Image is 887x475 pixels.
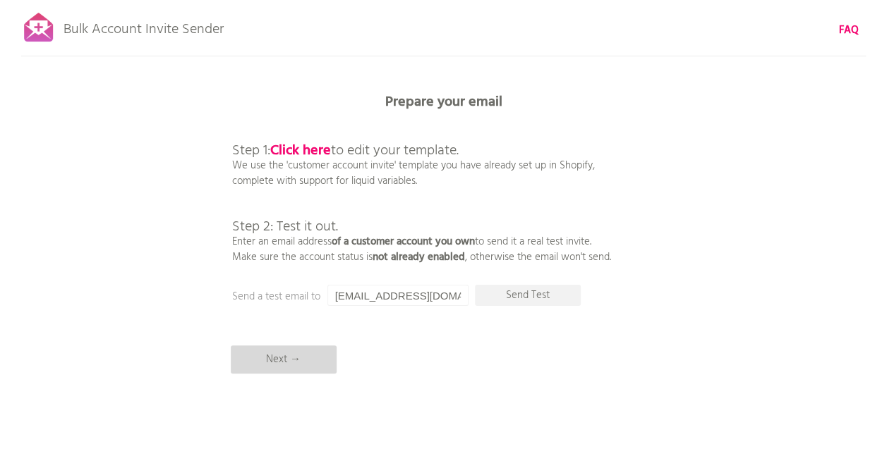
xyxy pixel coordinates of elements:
p: We use the 'customer account invite' template you have already set up in Shopify, complete with s... [232,113,611,265]
a: FAQ [839,23,859,38]
b: Prepare your email [385,91,502,113]
span: Step 2: Test it out. [232,216,338,238]
p: Bulk Account Invite Sender [64,8,224,44]
p: Next → [231,345,337,374]
p: Send Test [475,285,581,306]
p: Send a test email to [232,289,514,304]
a: Click here [270,140,331,162]
b: FAQ [839,22,859,39]
b: not already enabled [373,249,465,266]
span: Step 1: to edit your template. [232,140,459,162]
b: of a customer account you own [332,233,475,250]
